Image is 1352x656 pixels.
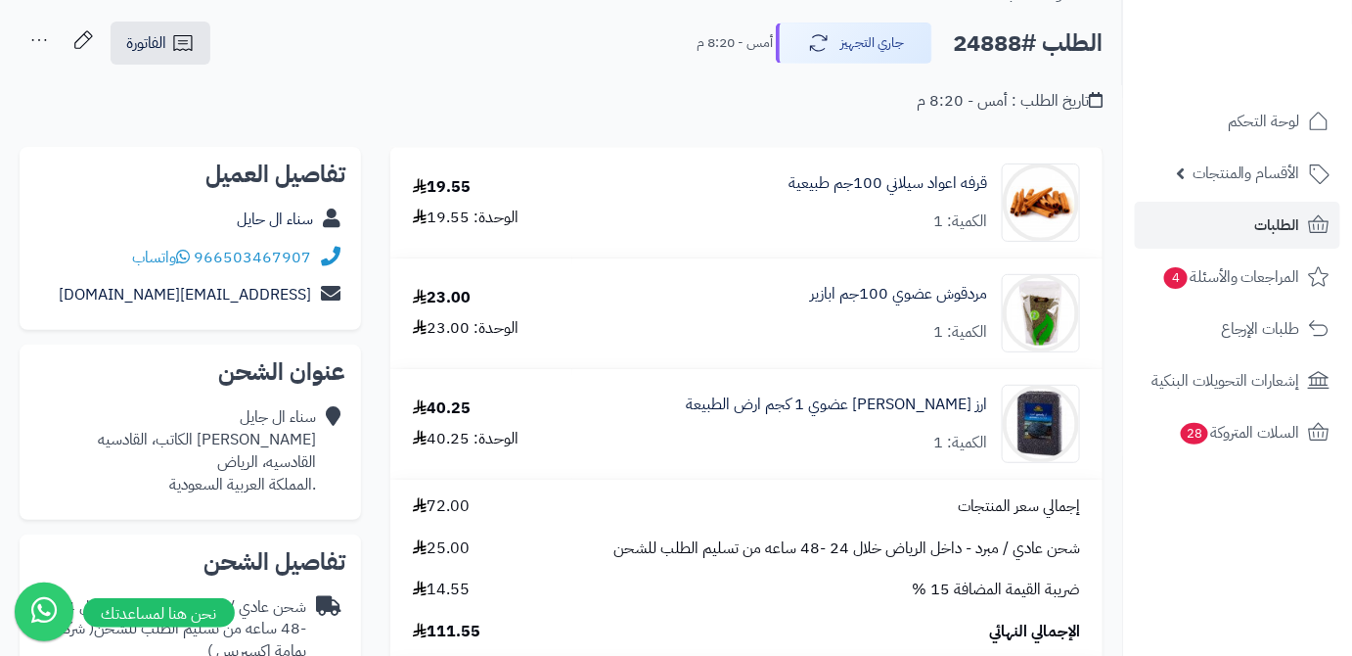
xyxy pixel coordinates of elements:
div: 23.00 [413,287,471,309]
a: الفاتورة [111,22,210,65]
h2: الطلب #24888 [953,23,1103,64]
span: 14.55 [413,579,470,601]
a: مردقوش عضوي 100جم ابازير [810,283,987,305]
h2: عنوان الشحن [35,360,345,384]
small: أمس - 8:20 م [697,33,773,53]
a: سناء ال حايل [237,208,313,231]
a: السلات المتروكة28 [1135,409,1340,456]
span: 72.00 [413,495,470,518]
span: الأقسام والمنتجات [1193,160,1300,187]
div: الكمية: 1 [933,432,987,454]
span: 28 [1181,423,1208,445]
div: 19.55 [413,176,471,199]
div: 40.25 [413,398,471,420]
div: الكمية: 1 [933,211,987,233]
div: الوحدة: 23.00 [413,317,518,340]
a: ارز [PERSON_NAME] عضوي 1 كجم ارض الطبيعة [686,394,987,416]
a: الطلبات [1135,202,1340,249]
h2: تفاصيل الشحن [35,550,345,574]
div: الكمية: 1 [933,321,987,344]
div: الوحدة: 40.25 [413,428,518,450]
span: ضريبة القيمة المضافة 15 % [912,579,1080,601]
img: 1641591390-xWhdEpsHptIOKN7FsSDk4FyVw3YQF9NaUHKBgmmd-90x90.jpeg [1003,164,1079,242]
a: واتساب [132,246,190,269]
a: قرفه اعواد سيلاني 100جم طبيعية [789,172,987,195]
span: 111.55 [413,621,480,643]
span: الطلبات [1255,211,1300,239]
div: تاريخ الطلب : أمس - 8:20 م [917,90,1103,113]
a: 966503467907 [194,246,311,269]
span: السلات المتروكة [1179,419,1300,446]
a: المراجعات والأسئلة4 [1135,254,1340,301]
a: إشعارات التحويلات البنكية [1135,357,1340,404]
a: طلبات الإرجاع [1135,305,1340,352]
span: إجمالي سعر المنتجات [958,495,1080,518]
a: [EMAIL_ADDRESS][DOMAIN_NAME] [59,283,311,306]
h2: تفاصيل العميل [35,163,345,186]
span: إشعارات التحويلات البنكية [1151,367,1300,395]
span: لوحة التحكم [1228,108,1300,135]
span: 25.00 [413,538,470,560]
a: لوحة التحكم [1135,98,1340,145]
span: طلبات الإرجاع [1221,315,1300,343]
div: الوحدة: 19.55 [413,207,518,229]
img: 1663879228-Organic-Marjoram-100g-90x90.jpg [1003,274,1079,352]
span: المراجعات والأسئلة [1162,263,1300,291]
div: سناء ال جايل [PERSON_NAME] الكاتب، القادسيه القادسيه، الرياض .المملكة العربية السعودية [98,406,316,495]
img: 1695761492-jasmine-black-rice-1_8-90x90.jpg [1003,385,1079,463]
button: جاري التجهيز [776,23,932,64]
span: شحن عادي / مبرد - داخل الرياض خلال 24 -48 ساعه من تسليم الطلب للشحن [613,538,1080,560]
span: الإجمالي النهائي [989,621,1080,643]
span: الفاتورة [126,31,166,55]
span: 4 [1164,267,1188,289]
